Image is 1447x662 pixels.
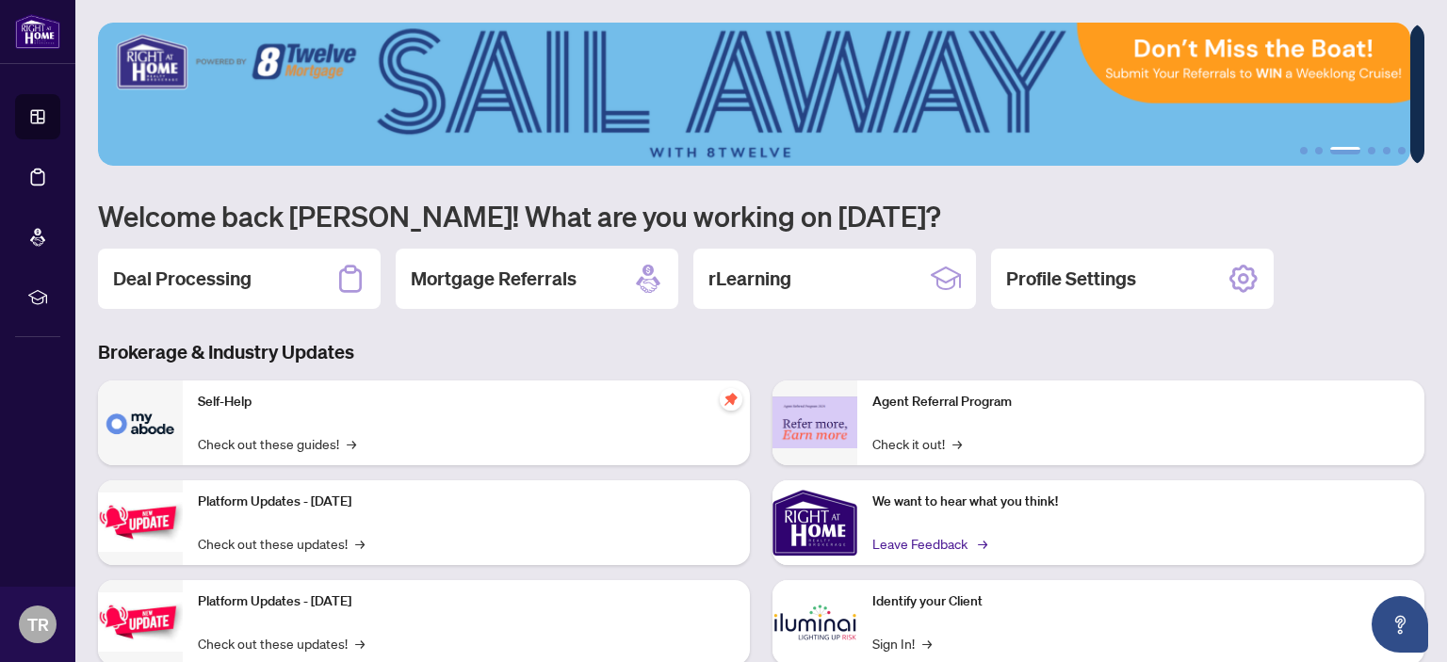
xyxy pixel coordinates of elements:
span: TR [27,611,49,638]
span: pushpin [720,388,742,411]
img: We want to hear what you think! [772,480,857,565]
h2: Profile Settings [1006,266,1136,292]
span: → [347,433,356,454]
img: logo [15,14,60,49]
img: Platform Updates - July 8, 2025 [98,592,183,652]
button: 6 [1398,147,1406,154]
a: Sign In!→ [872,633,932,654]
p: Identify your Client [872,591,1409,612]
h2: rLearning [708,266,791,292]
button: 3 [1330,147,1360,154]
a: Check it out!→ [872,433,962,454]
span: → [355,633,365,654]
p: Self-Help [198,392,735,412]
button: 4 [1368,147,1375,154]
span: → [355,533,365,554]
h3: Brokerage & Industry Updates [98,339,1424,365]
span: → [978,533,987,554]
a: Leave Feedback→ [872,533,984,554]
p: We want to hear what you think! [872,492,1409,512]
p: Platform Updates - [DATE] [198,591,735,612]
p: Agent Referral Program [872,392,1409,412]
button: Open asap [1372,596,1428,653]
img: Self-Help [98,380,183,465]
img: Platform Updates - July 21, 2025 [98,492,183,552]
span: → [952,433,962,454]
img: Slide 2 [98,23,1410,166]
a: Check out these updates!→ [198,633,365,654]
h2: Mortgage Referrals [411,266,577,292]
h2: Deal Processing [113,266,252,292]
p: Platform Updates - [DATE] [198,492,735,512]
img: Agent Referral Program [772,396,857,448]
button: 1 [1300,147,1308,154]
a: Check out these updates!→ [198,533,365,554]
button: 2 [1315,147,1323,154]
a: Check out these guides!→ [198,433,356,454]
h1: Welcome back [PERSON_NAME]! What are you working on [DATE]? [98,198,1424,234]
button: 5 [1383,147,1390,154]
span: → [922,633,932,654]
